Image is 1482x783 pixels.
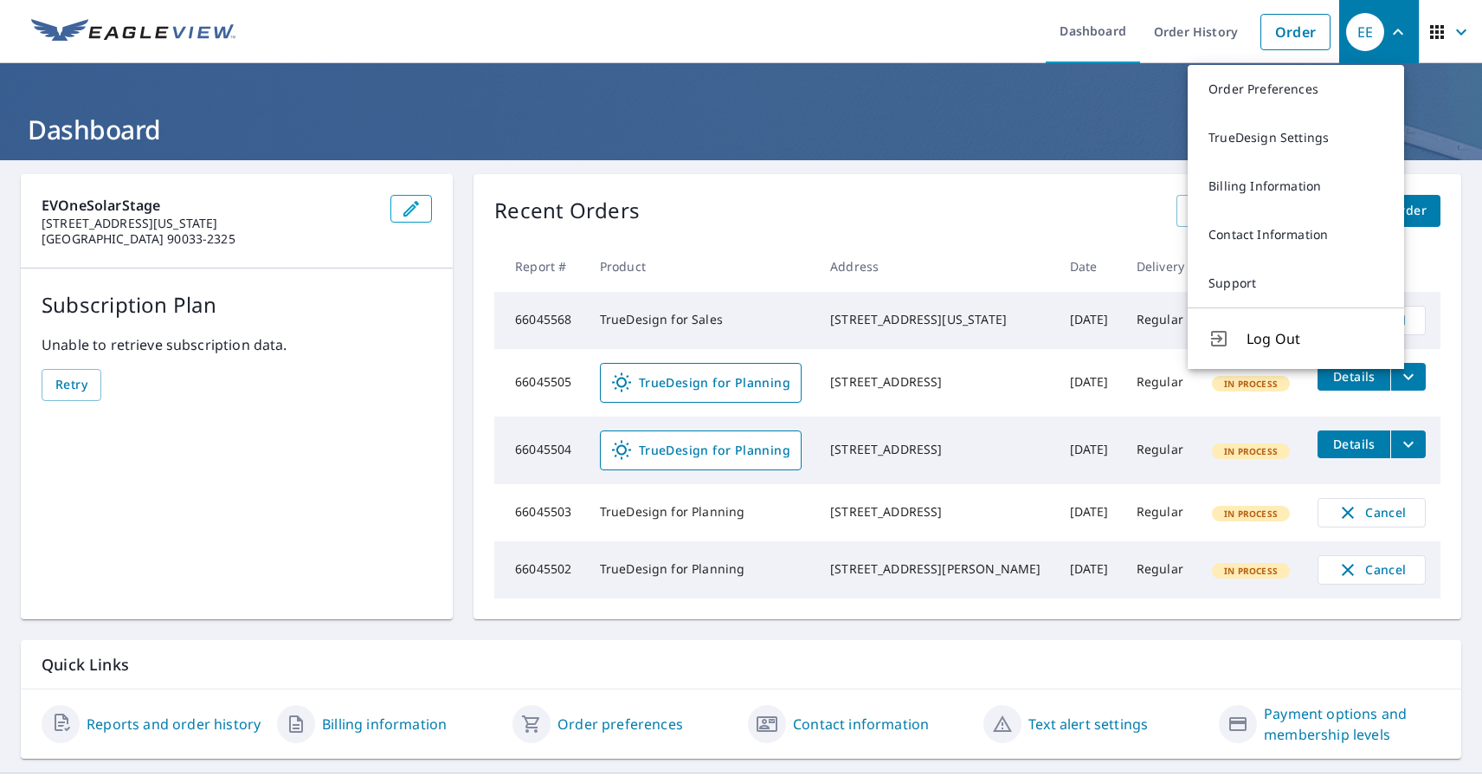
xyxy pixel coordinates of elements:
[1214,445,1288,457] span: In Process
[1214,508,1288,520] span: In Process
[1318,363,1390,391] button: detailsBtn-66045505
[586,292,816,349] td: TrueDesign for Sales
[1056,541,1123,599] td: [DATE]
[494,195,640,227] p: Recent Orders
[1328,368,1380,385] span: Details
[1056,484,1123,541] td: [DATE]
[830,560,1041,578] div: [STREET_ADDRESS][PERSON_NAME]
[494,541,586,599] td: 66045502
[1346,13,1384,51] div: EE
[1214,378,1288,390] span: In Process
[42,334,432,355] p: Unable to retrieve subscription data.
[1188,113,1404,162] a: TrueDesign Settings
[586,541,816,599] td: TrueDesign for Planning
[31,19,235,45] img: EV Logo
[1056,417,1123,484] td: [DATE]
[42,654,1440,676] p: Quick Links
[793,714,929,734] a: Contact information
[1318,498,1426,527] button: Cancel
[816,241,1055,292] th: Address
[42,289,432,320] p: Subscription Plan
[1390,430,1426,458] button: filesDropdownBtn-66045504
[1123,541,1199,599] td: Regular
[1188,259,1404,307] a: Support
[494,241,586,292] th: Report #
[1260,14,1331,50] a: Order
[21,112,1461,147] h1: Dashboard
[42,231,377,247] p: [GEOGRAPHIC_DATA] 90033-2325
[1123,417,1199,484] td: Regular
[494,417,586,484] td: 66045504
[42,369,101,401] button: Retry
[42,216,377,231] p: [STREET_ADDRESS][US_STATE]
[1214,565,1288,577] span: In Process
[1123,484,1199,541] td: Regular
[586,241,816,292] th: Product
[1056,349,1123,417] td: [DATE]
[611,440,790,461] span: TrueDesign for Planning
[1176,195,1299,227] a: View All Orders
[322,714,447,734] a: Billing information
[1390,363,1426,391] button: filesDropdownBtn-66045505
[1318,430,1390,458] button: detailsBtn-66045504
[1188,307,1404,369] button: Log Out
[1123,241,1199,292] th: Delivery
[1056,241,1123,292] th: Date
[557,714,683,734] a: Order preferences
[830,441,1041,458] div: [STREET_ADDRESS]
[494,484,586,541] td: 66045503
[55,374,87,396] span: Retry
[586,484,816,541] td: TrueDesign for Planning
[1336,502,1408,523] span: Cancel
[600,363,802,403] a: TrueDesign for Planning
[1188,210,1404,259] a: Contact Information
[1328,436,1380,452] span: Details
[1318,555,1426,585] button: Cancel
[87,714,261,734] a: Reports and order history
[1028,714,1148,734] a: Text alert settings
[830,503,1041,521] div: [STREET_ADDRESS]
[494,349,586,417] td: 66045505
[1336,560,1408,580] span: Cancel
[830,311,1041,328] div: [STREET_ADDRESS][US_STATE]
[1264,703,1440,745] a: Payment options and membership levels
[42,195,377,216] p: EVOneSolarStage
[1188,162,1404,210] a: Billing Information
[600,430,802,470] a: TrueDesign for Planning
[1123,349,1199,417] td: Regular
[611,372,790,393] span: TrueDesign for Planning
[830,373,1041,391] div: [STREET_ADDRESS]
[1247,328,1383,349] span: Log Out
[1056,292,1123,349] td: [DATE]
[494,292,586,349] td: 66045568
[1123,292,1199,349] td: Regular
[1188,65,1404,113] a: Order Preferences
